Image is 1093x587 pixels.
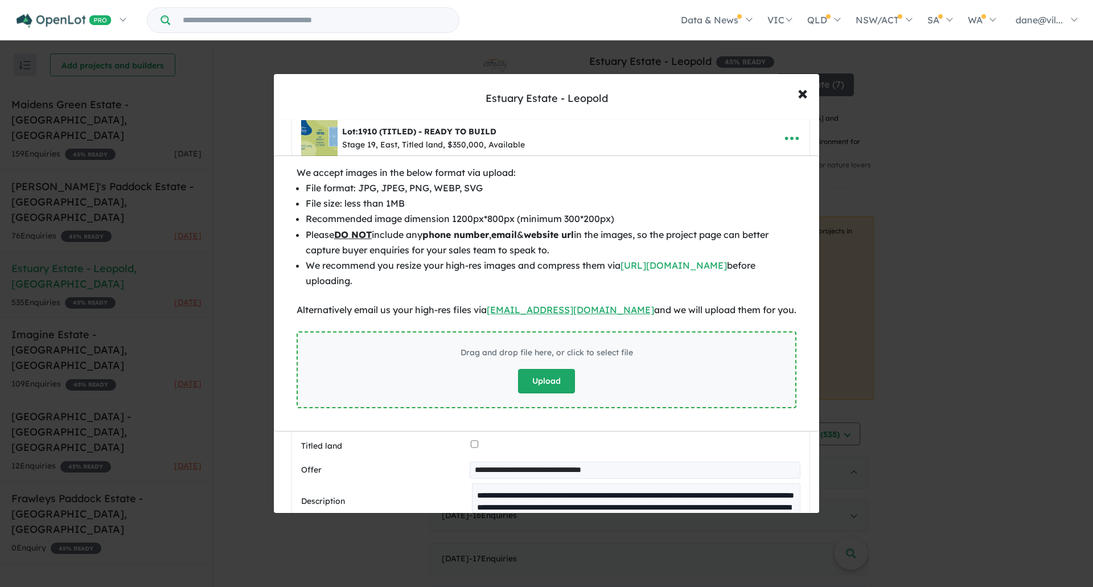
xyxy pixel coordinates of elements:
[297,165,796,180] div: We accept images in the below format via upload:
[524,229,574,240] b: website url
[172,8,457,32] input: Try estate name, suburb, builder or developer
[487,304,654,315] a: [EMAIL_ADDRESS][DOMAIN_NAME]
[306,211,796,227] li: Recommended image dimension 1200px*800px (minimum 300*200px)
[306,196,796,211] li: File size: less than 1MB
[297,302,796,318] div: Alternatively email us your high-res files via and we will upload them for you.
[621,260,727,271] a: [URL][DOMAIN_NAME]
[306,258,796,289] li: We recommend you resize your high-res images and compress them via before uploading.
[518,369,575,393] button: Upload
[461,346,633,360] div: Drag and drop file here, or click to select file
[17,14,112,28] img: Openlot PRO Logo White
[1016,14,1063,26] span: dane@vil...
[306,180,796,196] li: File format: JPG, JPEG, PNG, WEBP, SVG
[334,229,372,240] u: DO NOT
[422,229,489,240] b: phone number
[491,229,517,240] b: email
[306,227,796,258] li: Please include any , & in the images, so the project page can better capture buyer enquiries for ...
